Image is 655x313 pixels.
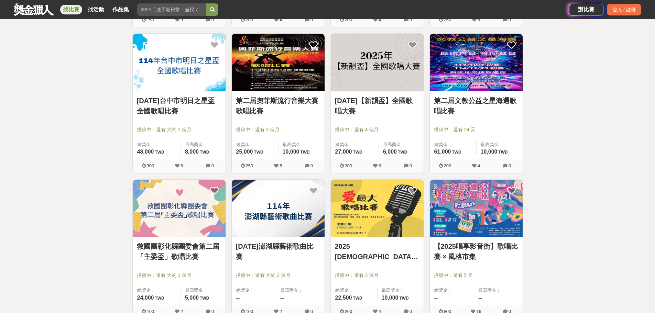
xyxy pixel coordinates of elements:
span: 300 [345,163,352,168]
span: 3 [181,17,183,22]
span: 最高獎金： [280,287,320,294]
a: 找比賽 [60,5,82,14]
span: TWD [155,150,164,155]
img: Cover Image [331,34,424,91]
a: 找活動 [85,5,107,14]
span: TWD [200,296,209,301]
span: 24,000 [137,295,154,301]
span: 22,500 [335,295,352,301]
span: 4 [280,17,282,22]
span: 總獎金： [236,141,274,148]
span: 0 [509,17,511,22]
span: 5,000 [185,295,199,301]
span: TWD [398,150,407,155]
a: 2025 [DEMOGRAPHIC_DATA][PERSON_NAME] 第11屆 愛最大歌唱比賽 [335,241,419,262]
span: 6 [181,163,183,168]
span: 投稿中：還有 24 天 [434,126,518,133]
span: 150 [147,17,154,22]
div: 登入 / 註冊 [607,4,641,15]
span: 6,000 [383,149,397,155]
span: TWD [200,150,209,155]
span: -- [478,295,482,301]
a: [DATE]【新韻盃】全國歌唱大賽 [335,96,419,116]
span: 300 [147,163,154,168]
span: 投稿中：還有 大約 1 個月 [137,126,221,133]
span: TWD [399,296,408,301]
span: 0 [310,17,313,22]
span: TWD [498,150,507,155]
img: Cover Image [133,34,226,91]
span: TWD [155,296,164,301]
span: 8,000 [185,149,199,155]
span: 投稿中：還有 大約 1 個月 [137,272,221,279]
span: 4 [379,17,381,22]
img: Cover Image [232,180,325,237]
input: 2025「洗手新日常：全民 ALL IN」洗手歌全台徵選 [137,3,206,16]
a: 作品集 [110,5,132,14]
span: 最高獎金： [185,141,221,148]
span: -- [434,295,438,301]
a: 第二屆文教公益之星海選歌唱比賽 [434,96,518,116]
span: 0 [211,17,214,22]
span: TWD [300,150,309,155]
img: Cover Image [133,180,226,237]
span: 總獎金： [434,287,470,294]
a: [DATE]台中市明日之星盃全國歌唱比賽 [137,96,221,116]
span: -- [280,295,284,301]
span: 61,000 [434,149,451,155]
a: 第二屆奧菲斯流行音樂大賽歌唱比賽 [236,96,320,116]
span: 10,000 [481,149,498,155]
span: TWD [452,150,461,155]
span: TWD [353,296,362,301]
span: 0 [509,163,511,168]
span: 0 [410,17,412,22]
span: 250 [246,163,253,168]
span: -- [236,295,240,301]
a: Cover Image [232,180,325,237]
span: 總獎金： [335,287,373,294]
span: 200 [444,163,451,168]
span: 最高獎金： [383,141,419,148]
span: 最高獎金： [481,141,518,148]
span: 10,000 [382,295,399,301]
span: 最高獎金： [478,287,518,294]
span: 投稿中：還有 5 天 [434,272,518,279]
a: Cover Image [331,180,424,237]
span: 總獎金： [137,287,176,294]
span: 27,000 [335,149,352,155]
span: TWD [254,150,263,155]
span: 投稿中：還有 3 個月 [236,126,320,133]
span: 10,000 [283,149,299,155]
span: 總獎金： [434,141,472,148]
a: Cover Image [430,180,523,237]
span: 4 [478,163,480,168]
a: 救國團彰化縣團委會第二屆「主委盃」歌唱比賽 [137,241,221,262]
span: 5 [478,17,480,22]
span: 200 [246,17,253,22]
span: 5 [280,163,282,168]
span: 0 [410,163,412,168]
span: 0 [211,163,214,168]
span: 200 [345,17,352,22]
img: Cover Image [331,180,424,237]
span: 6 [379,163,381,168]
a: 【2025唱享影音街】歌唱比賽 × 風格市集 [434,241,518,262]
span: 總獎金： [137,141,176,148]
img: Cover Image [430,180,523,237]
span: 0 [310,163,313,168]
a: 辦比賽 [569,4,603,15]
span: 250 [444,17,451,22]
a: Cover Image [133,180,226,237]
span: 投稿中：還有 3 個月 [335,272,419,279]
span: 投稿中：還有 4 個月 [335,126,419,133]
span: 總獎金： [335,141,374,148]
img: Cover Image [430,34,523,91]
img: Cover Image [232,34,325,91]
span: 48,000 [137,149,154,155]
span: TWD [353,150,362,155]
